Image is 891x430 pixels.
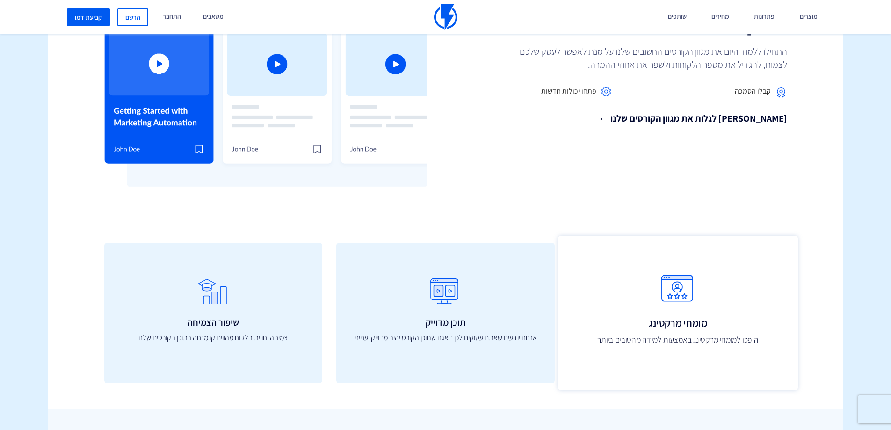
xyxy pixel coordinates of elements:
p: צמיחה וחווית הלקוח מהווים קו מנחה בתוכן הקורסים שלנו [114,332,313,343]
span: פתחו יכולות חדשות [541,86,596,97]
span: קבלו הסמכה [735,86,771,97]
p: היפכו למומחי מרקטינג באמצעות למידה מהטובים ביותר [568,334,788,346]
a: קביעת דמו [67,8,110,26]
h3: תוכן מדוייק [346,317,545,328]
p: אנחנו יודעים שאתם עסוקים לכן דאגנו שתוכן הקורס יהיה מדוייק וענייני [346,332,545,343]
a: הרשם [117,8,148,26]
a: [PERSON_NAME] לגלות את מגוון הקורסים שלנו ← [453,112,787,125]
h3: מומחי מרקטינג [568,317,788,328]
p: התחילו ללמוד היום את מגוון הקורסים החשובים שלנו על מנת לאפשר לעסק שלכם לצמוח, להגדיל את מספר הלקו... [507,45,787,71]
h3: שיפור הצמיחה [114,317,313,328]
